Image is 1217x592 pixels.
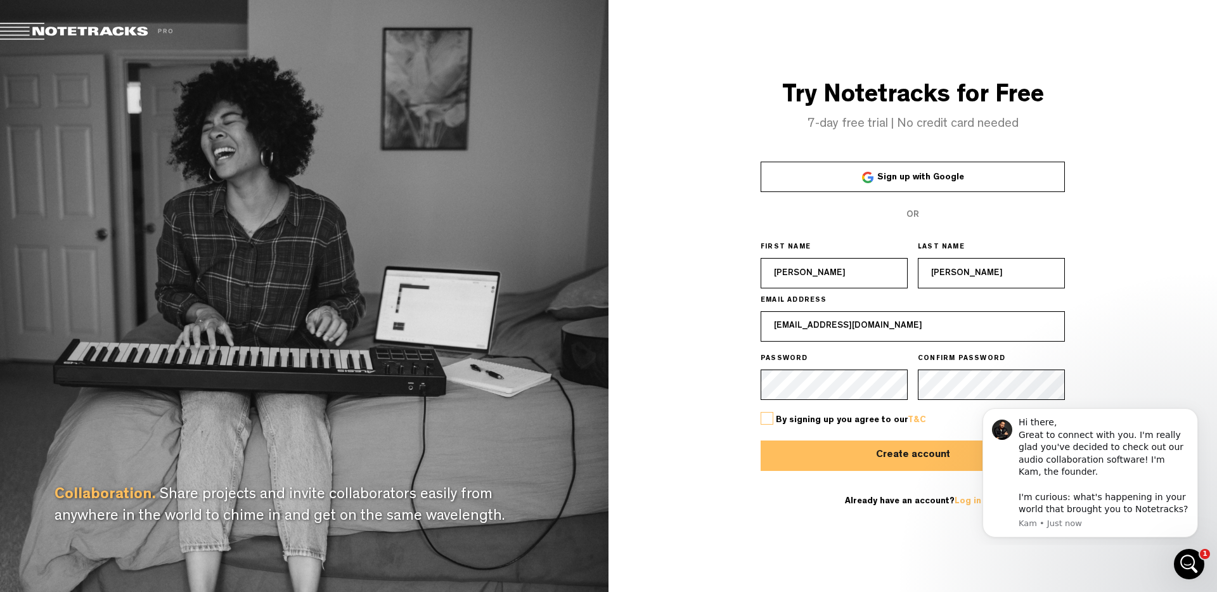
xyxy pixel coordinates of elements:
a: Log in [955,497,981,506]
iframe: Intercom live chat [1174,549,1204,579]
iframe: Intercom notifications message [963,397,1217,545]
span: OR [906,210,919,219]
input: Last name [918,258,1065,288]
span: Sign up with Google [877,173,964,182]
span: PASSWORD [761,354,808,364]
h3: Try Notetracks for Free [608,83,1217,111]
a: T&C [908,416,926,425]
span: LAST NAME [918,243,965,253]
span: 1 [1200,549,1210,559]
input: Email [761,311,1065,342]
button: Create account [761,441,1065,471]
input: First name [761,258,908,288]
span: Collaboration. [55,488,156,503]
span: FIRST NAME [761,243,811,253]
span: EMAIL ADDRESS [761,296,827,306]
span: Share projects and invite collaborators easily from anywhere in the world to chime in and get on ... [55,488,505,525]
span: CONFIRM PASSWORD [918,354,1005,364]
span: Already have an account? [845,497,981,506]
h4: 7-day free trial | No credit card needed [608,117,1217,131]
span: By signing up you agree to our [776,416,926,425]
